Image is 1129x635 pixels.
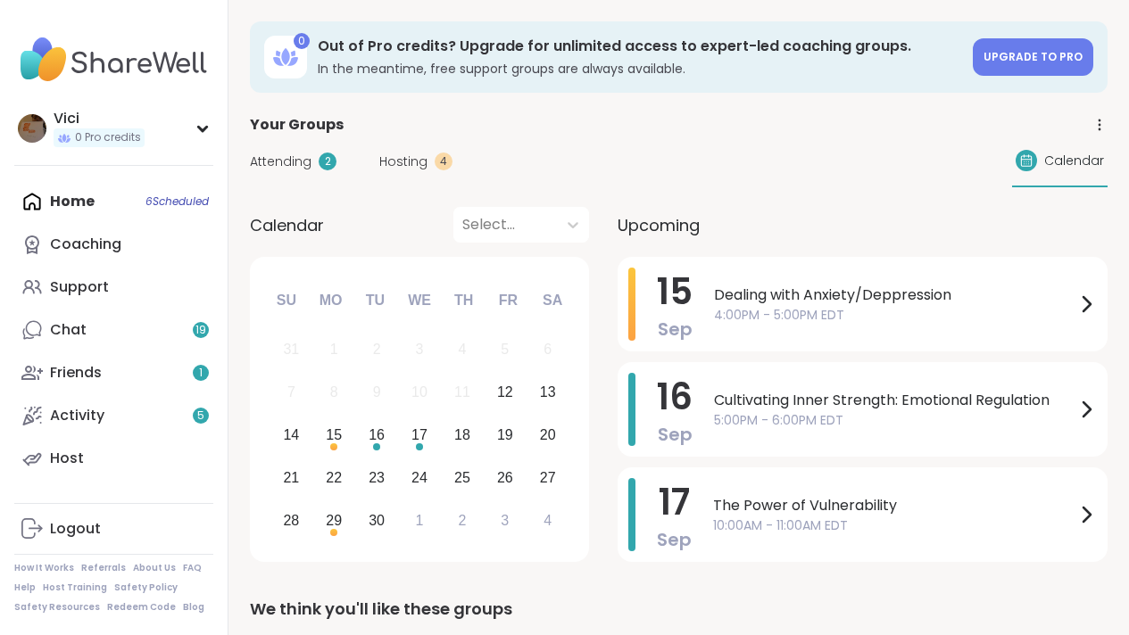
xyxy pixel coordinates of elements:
[318,60,962,78] h3: In the meantime, free support groups are always available.
[657,527,692,552] span: Sep
[657,267,693,317] span: 15
[114,581,178,594] a: Safety Policy
[197,408,204,424] span: 5
[369,423,385,447] div: 16
[544,508,552,532] div: 4
[267,281,306,320] div: Su
[272,458,311,497] div: Choose Sunday, September 21st, 2025
[250,153,311,171] span: Attending
[50,320,87,340] div: Chat
[444,374,482,412] div: Not available Thursday, September 11th, 2025
[330,380,338,404] div: 8
[444,416,482,455] div: Choose Thursday, September 18th, 2025
[270,328,569,541] div: month 2025-09
[326,423,342,447] div: 15
[540,380,556,404] div: 13
[497,466,513,490] div: 26
[486,458,524,497] div: Choose Friday, September 26th, 2025
[43,581,107,594] a: Host Training
[18,114,46,143] img: Vici
[14,581,36,594] a: Help
[659,477,690,527] span: 17
[369,508,385,532] div: 30
[528,416,567,455] div: Choose Saturday, September 20th, 2025
[411,380,428,404] div: 10
[50,519,101,539] div: Logout
[14,29,213,91] img: ShareWell Nav Logo
[14,394,213,437] a: Activity5
[133,562,176,574] a: About Us
[50,277,109,297] div: Support
[358,501,396,540] div: Choose Tuesday, September 30th, 2025
[657,372,693,422] span: 16
[973,38,1093,76] a: Upgrade to Pro
[315,331,353,369] div: Not available Monday, September 1st, 2025
[183,601,204,614] a: Blog
[311,281,350,320] div: Mo
[107,601,176,614] a: Redeem Code
[250,213,324,237] span: Calendar
[401,331,439,369] div: Not available Wednesday, September 3rd, 2025
[318,37,962,56] h3: Out of Pro credits? Upgrade for unlimited access to expert-led coaching groups.
[355,281,394,320] div: Tu
[358,416,396,455] div: Choose Tuesday, September 16th, 2025
[401,458,439,497] div: Choose Wednesday, September 24th, 2025
[714,306,1075,325] span: 4:00PM - 5:00PM EDT
[315,501,353,540] div: Choose Monday, September 29th, 2025
[272,374,311,412] div: Not available Sunday, September 7th, 2025
[358,458,396,497] div: Choose Tuesday, September 23rd, 2025
[714,390,1075,411] span: Cultivating Inner Strength: Emotional Regulation
[250,597,1108,622] div: We think you'll like these groups
[501,508,509,532] div: 3
[458,337,466,361] div: 4
[50,235,121,254] div: Coaching
[618,213,700,237] span: Upcoming
[250,114,344,136] span: Your Groups
[14,266,213,309] a: Support
[287,380,295,404] div: 7
[444,331,482,369] div: Not available Thursday, September 4th, 2025
[401,501,439,540] div: Choose Wednesday, October 1st, 2025
[14,601,100,614] a: Safety Resources
[14,437,213,480] a: Host
[50,406,104,425] div: Activity
[540,466,556,490] div: 27
[14,309,213,351] a: Chat19
[458,508,466,532] div: 2
[183,562,202,574] a: FAQ
[326,466,342,490] div: 22
[50,363,102,383] div: Friends
[400,281,439,320] div: We
[713,516,1075,535] span: 10:00AM - 11:00AM EDT
[533,281,572,320] div: Sa
[326,508,342,532] div: 29
[416,337,424,361] div: 3
[528,501,567,540] div: Choose Saturday, October 4th, 2025
[984,49,1083,64] span: Upgrade to Pro
[199,366,203,381] span: 1
[497,380,513,404] div: 12
[358,374,396,412] div: Not available Tuesday, September 9th, 2025
[486,374,524,412] div: Choose Friday, September 12th, 2025
[411,423,428,447] div: 17
[444,501,482,540] div: Choose Thursday, October 2nd, 2025
[486,501,524,540] div: Choose Friday, October 3rd, 2025
[454,380,470,404] div: 11
[272,416,311,455] div: Choose Sunday, September 14th, 2025
[50,449,84,468] div: Host
[501,337,509,361] div: 5
[315,458,353,497] div: Choose Monday, September 22nd, 2025
[315,416,353,455] div: Choose Monday, September 15th, 2025
[315,374,353,412] div: Not available Monday, September 8th, 2025
[369,466,385,490] div: 23
[294,33,310,49] div: 0
[14,562,74,574] a: How It Works
[75,130,141,145] span: 0 Pro credits
[330,337,338,361] div: 1
[319,153,336,170] div: 2
[54,109,145,128] div: Vici
[283,508,299,532] div: 28
[416,508,424,532] div: 1
[714,285,1075,306] span: Dealing with Anxiety/Deppression
[14,507,213,550] a: Logout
